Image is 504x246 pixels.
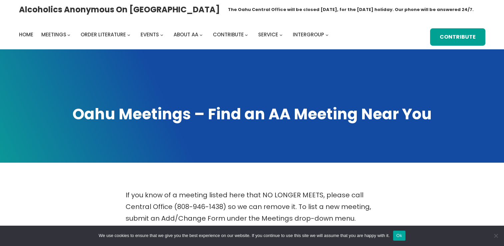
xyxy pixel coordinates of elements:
[258,30,278,39] a: Service
[228,6,474,13] h1: The Oahu Central Office will be closed [DATE], for the [DATE] holiday. Our phone will be answered...
[492,232,499,239] span: No
[99,232,389,239] span: We use cookies to ensure that we give you the best experience on our website. If you continue to ...
[127,33,130,36] button: Order Literature submenu
[160,33,163,36] button: Events submenu
[213,30,244,39] a: Contribute
[293,31,324,38] span: Intergroup
[174,30,198,39] a: About AA
[141,31,159,38] span: Events
[213,31,244,38] span: Contribute
[19,31,33,38] span: Home
[393,231,405,241] button: Ok
[19,2,220,17] a: Alcoholics Anonymous on [GEOGRAPHIC_DATA]
[174,31,198,38] span: About AA
[19,30,331,39] nav: Intergroup
[141,30,159,39] a: Events
[430,28,485,46] a: Contribute
[126,189,379,224] p: If you know of a meeting listed here that NO LONGER MEETS, please call Central Office (808-946-14...
[258,31,278,38] span: Service
[41,30,66,39] a: Meetings
[279,33,282,36] button: Service submenu
[19,30,33,39] a: Home
[293,30,324,39] a: Intergroup
[81,31,126,38] span: Order Literature
[19,104,485,125] h1: Oahu Meetings – Find an AA Meeting Near You
[325,33,328,36] button: Intergroup submenu
[41,31,66,38] span: Meetings
[200,33,203,36] button: About AA submenu
[67,33,70,36] button: Meetings submenu
[245,33,248,36] button: Contribute submenu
